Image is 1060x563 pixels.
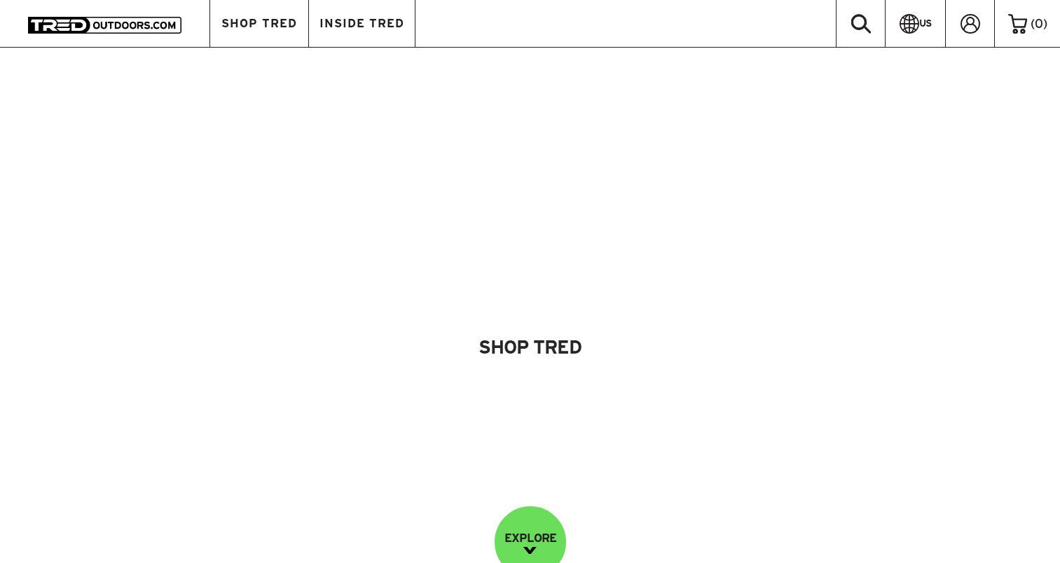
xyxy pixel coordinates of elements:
img: TRED Outdoors America [28,17,181,34]
img: cart-icon [1008,14,1027,34]
img: down-image [523,547,537,554]
a: Shop Tred [430,321,631,373]
span: 0 [1035,17,1043,30]
span: SHOP TRED [221,18,297,29]
span: INSIDE TRED [319,18,404,29]
img: banner-title [145,221,916,265]
span: ( ) [1031,18,1047,30]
